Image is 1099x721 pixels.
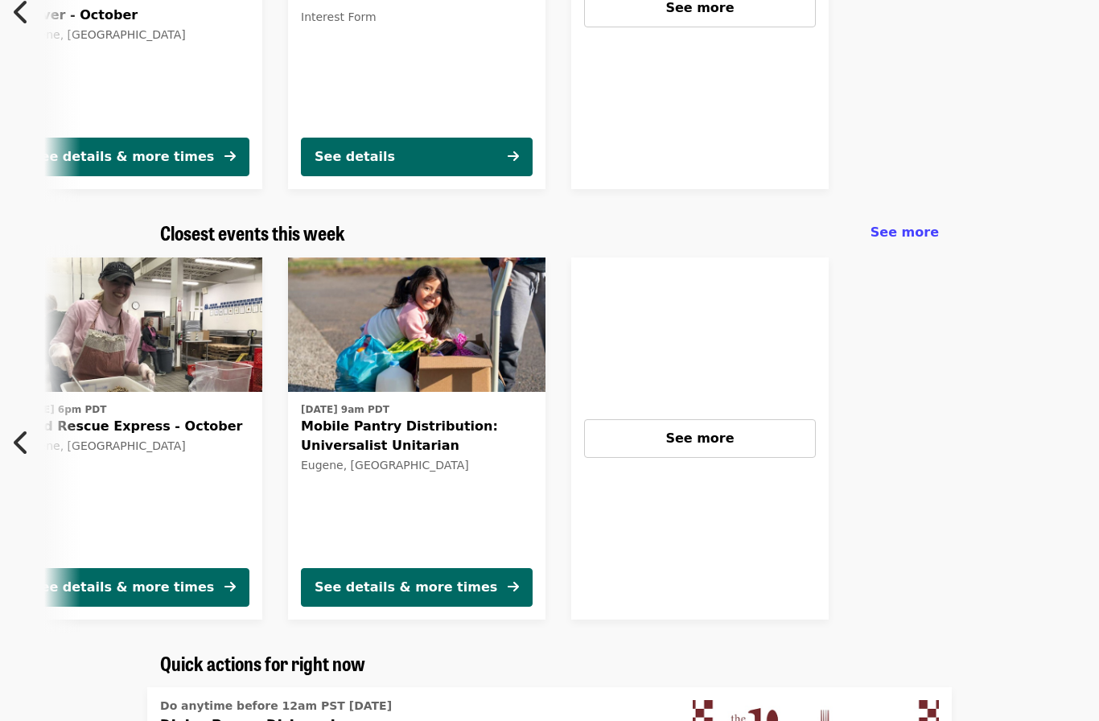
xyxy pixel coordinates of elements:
i: arrow-right icon [224,149,236,164]
div: Eugene, [GEOGRAPHIC_DATA] [301,459,533,472]
img: Food Rescue Express - October organized by Food for Lane County [5,257,262,393]
a: See more [571,257,829,620]
i: arrow-right icon [508,579,519,595]
a: See details for "Food Rescue Express - October" [5,257,262,620]
a: See details for "Mobile Pantry Distribution: Universalist Unitarian" [288,257,545,620]
span: Food Rescue Express - October [18,417,249,436]
div: Eugene, [GEOGRAPHIC_DATA] [18,28,249,42]
span: Mobile Pantry Distribution: Universalist Unitarian [301,417,533,455]
span: See more [871,225,939,240]
span: Quick actions for right now [160,649,365,677]
span: See more [665,431,734,446]
i: chevron-left icon [14,427,30,458]
span: Closest events this week [160,218,345,246]
span: Do anytime before 12am PST [DATE] [160,699,392,712]
button: See more [584,419,816,458]
time: [DATE] 9am PDT [301,402,389,417]
a: See more [871,223,939,242]
button: See details & more times [18,568,249,607]
div: Closest events this week [147,221,952,245]
i: arrow-right icon [508,149,519,164]
button: See details & more times [301,568,533,607]
div: See details & more times [315,578,497,597]
img: Mobile Pantry Distribution: Universalist Unitarian organized by Food for Lane County [288,257,545,393]
div: See details & more times [31,147,214,167]
a: Closest events this week [160,221,345,245]
i: arrow-right icon [224,579,236,595]
div: Eugene, [GEOGRAPHIC_DATA] [18,439,249,453]
div: See details [315,147,395,167]
button: See details [301,138,533,176]
span: Interest Form [301,10,377,23]
div: See details & more times [31,578,214,597]
button: See details & more times [18,138,249,176]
